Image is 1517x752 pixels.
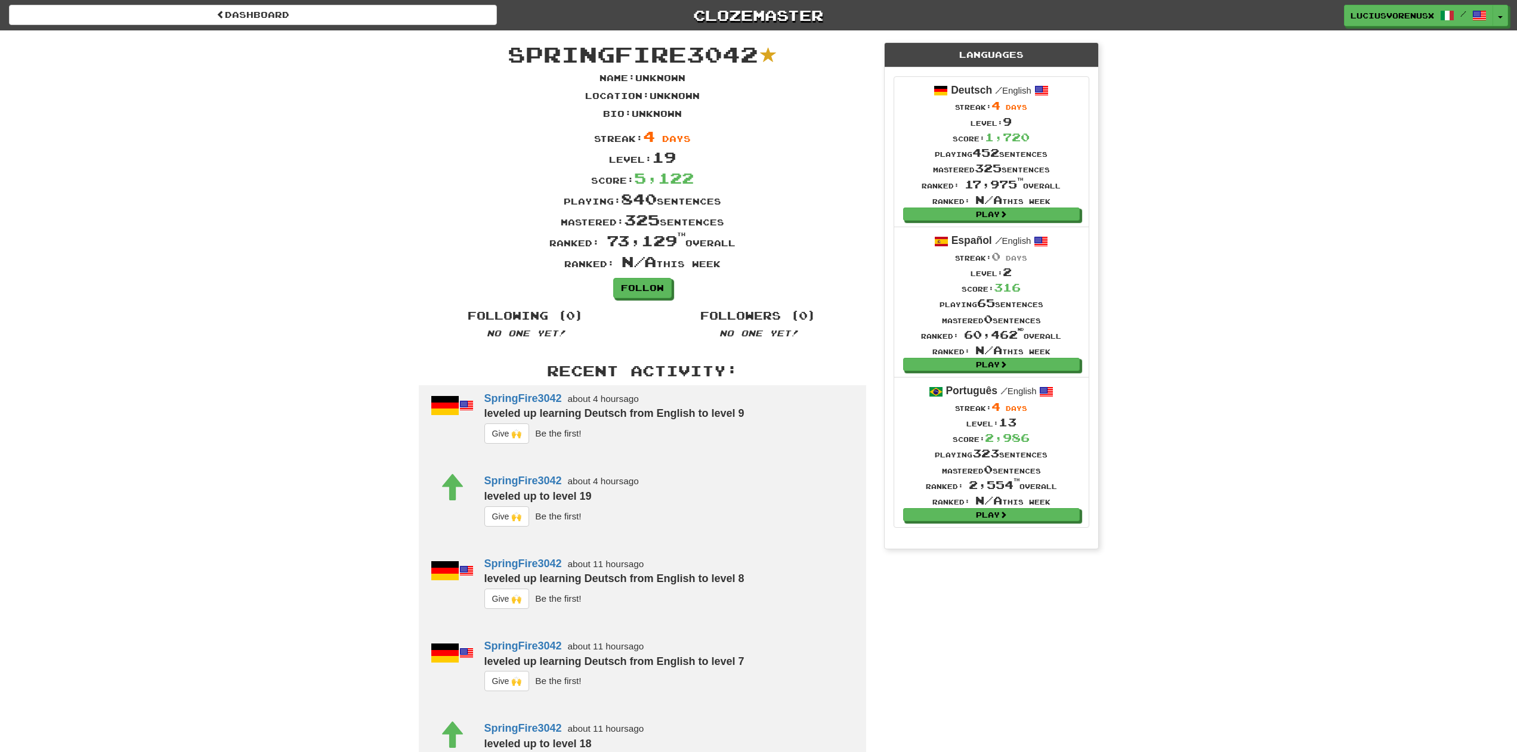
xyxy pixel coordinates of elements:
em: No one yet! [487,328,566,338]
span: 2,986 [985,431,1030,444]
span: 452 [972,146,999,159]
div: Ranked: overall [921,327,1061,342]
small: about 11 hours ago [568,723,644,734]
span: 2 [1003,265,1012,278]
span: 73,129 [607,231,685,249]
span: days [1006,404,1027,412]
strong: leveled up learning Deutsch from English to level 9 [484,407,744,419]
a: Play [903,208,1080,221]
span: 0 [984,463,993,476]
span: 4 [643,127,655,145]
div: Ranked: this week [921,342,1061,358]
div: Ranked: this week [410,251,875,272]
sup: th [1014,478,1019,482]
div: Score: [922,129,1061,145]
span: 5,122 [634,169,694,187]
span: N/A [622,252,656,270]
div: Ranked: overall [922,177,1061,192]
div: Score: [926,430,1057,445]
small: about 4 hours ago [568,476,639,486]
div: Playing: sentences [410,188,875,209]
a: Play [903,358,1080,371]
h4: Following (0) [419,310,634,322]
a: Play [903,508,1080,521]
div: Ranked: this week [926,493,1057,508]
strong: leveled up learning Deutsch from English to level 7 [484,655,744,667]
span: / [1460,10,1466,18]
div: Streak: [921,249,1061,264]
span: 325 [624,211,660,228]
strong: leveled up to level 19 [484,490,592,502]
span: N/A [975,193,1002,206]
sup: th [1017,177,1023,181]
span: 0 [984,312,993,326]
div: Mastered sentences [921,311,1061,327]
sup: nd [1018,327,1024,332]
span: 9 [1003,115,1012,128]
div: Level: [921,264,1061,280]
span: N/A [975,494,1002,507]
small: Be the first! [535,676,581,686]
a: Clozemaster [515,5,1003,26]
div: Ranked: overall [926,477,1057,493]
span: days [1006,103,1027,111]
span: LuciusVorenusX [1351,10,1434,21]
div: Playing sentences [921,295,1061,311]
span: / [995,235,1002,246]
span: days [662,134,691,144]
small: Be the first! [535,510,581,521]
span: 1,720 [985,131,1030,144]
div: Score: [921,280,1061,295]
div: Score: [410,168,875,188]
p: Bio : Unknown [603,108,682,120]
button: Give 🙌 [484,589,530,609]
div: Languages [885,43,1098,67]
a: Follow [613,278,672,298]
small: English [995,86,1031,95]
div: Level: [926,414,1057,430]
p: Name : Unknown [600,72,685,84]
span: SpringFire3042 [508,41,758,67]
span: 323 [972,447,999,460]
div: Mastered: sentences [410,209,875,230]
h3: Recent Activity: [419,363,866,379]
span: days [1006,254,1027,262]
div: Playing sentences [926,445,1057,461]
span: 13 [999,416,1017,429]
div: Level: [410,147,875,168]
div: Playing sentences [922,145,1061,160]
div: Mastered sentences [922,160,1061,176]
span: 60,462 [964,328,1024,341]
a: SpringFire3042 [484,475,562,487]
strong: Español [951,234,992,246]
strong: leveled up learning Deutsch from English to level 8 [484,572,744,584]
small: English [995,236,1031,246]
strong: Deutsch [951,84,992,96]
small: Be the first! [535,428,581,438]
span: / [995,85,1002,95]
span: 4 [991,99,1000,112]
button: Give 🙌 [484,671,530,691]
small: about 11 hours ago [568,641,644,651]
a: SpringFire3042 [484,558,562,570]
span: 17,975 [965,178,1023,191]
span: 19 [652,148,676,166]
a: SpringFire3042 [484,722,562,734]
div: Mastered sentences [926,462,1057,477]
a: Dashboard [9,5,497,25]
div: Streak: [922,98,1061,113]
small: English [1000,386,1037,396]
strong: Português [946,385,997,397]
span: 316 [994,281,1021,294]
span: N/A [975,343,1002,357]
em: No one yet! [719,328,798,338]
div: Level: [922,114,1061,129]
span: 840 [621,190,657,208]
small: about 4 hours ago [568,394,639,404]
a: SpringFire3042 [484,392,562,404]
small: Be the first! [535,593,581,604]
span: 325 [975,162,1002,175]
small: about 11 hours ago [568,559,644,569]
span: 2,554 [969,478,1019,491]
button: Give 🙌 [484,423,530,444]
